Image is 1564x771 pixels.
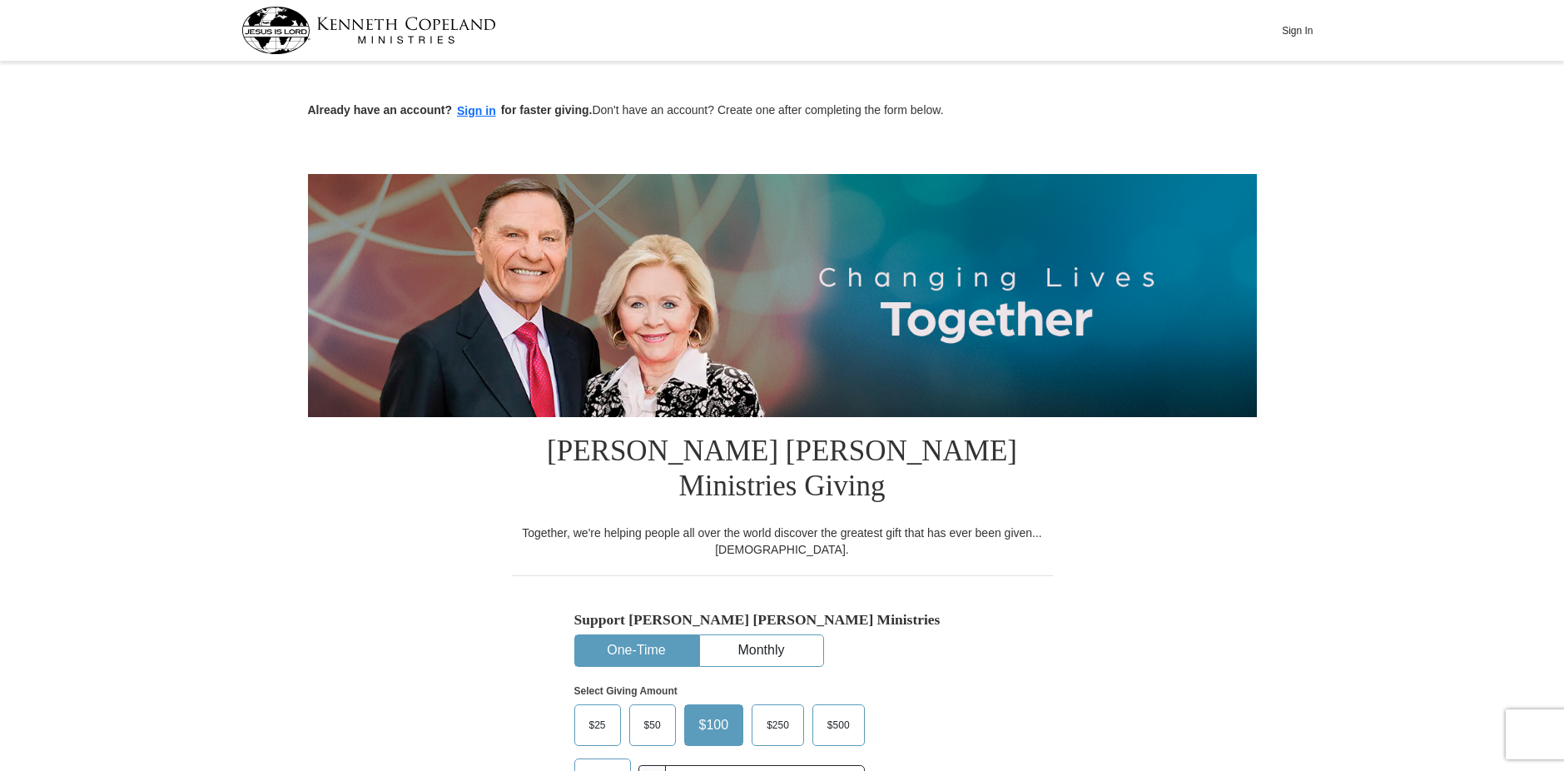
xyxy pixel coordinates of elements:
[574,685,678,697] strong: Select Giving Amount
[819,713,858,738] span: $500
[574,611,991,629] h5: Support [PERSON_NAME] [PERSON_NAME] Ministries
[308,102,1257,121] p: Don't have an account? Create one after completing the form below.
[512,525,1053,558] div: Together, we're helping people all over the world discover the greatest gift that has ever been g...
[1273,17,1323,43] button: Sign In
[758,713,797,738] span: $250
[241,7,496,54] img: kcm-header-logo.svg
[575,635,698,666] button: One-Time
[691,713,737,738] span: $100
[700,635,823,666] button: Monthly
[308,103,593,117] strong: Already have an account? for faster giving.
[581,713,614,738] span: $25
[452,102,501,121] button: Sign in
[636,713,669,738] span: $50
[512,417,1053,525] h1: [PERSON_NAME] [PERSON_NAME] Ministries Giving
